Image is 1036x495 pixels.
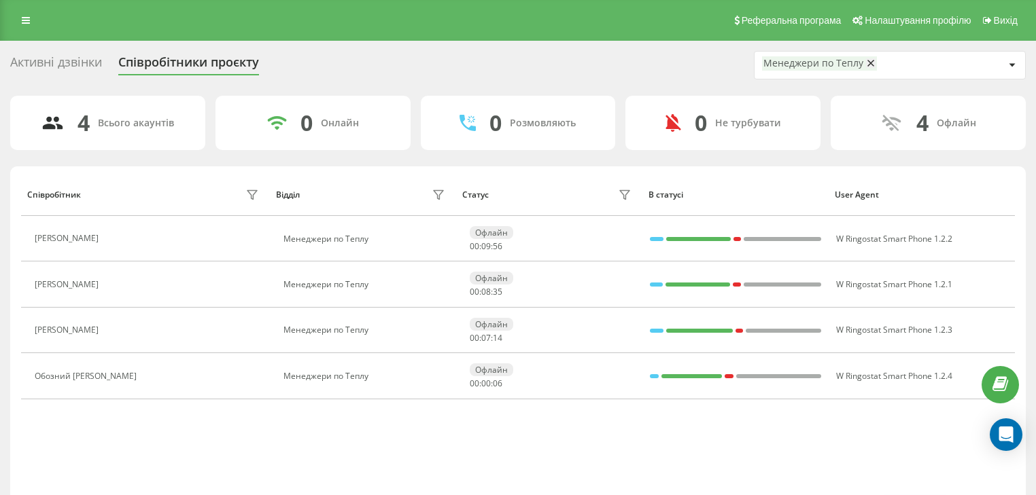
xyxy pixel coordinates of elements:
div: Офлайн [470,318,513,331]
div: Менеджери по Теплу [283,280,449,289]
div: 0 [489,110,502,136]
span: 00 [470,332,479,344]
span: 09 [481,240,491,252]
div: : : [470,287,502,297]
span: 00 [470,378,479,389]
div: User Agent [835,190,1008,200]
div: Open Intercom Messenger [990,418,1022,451]
div: 4 [77,110,90,136]
div: Активні дзвінки [10,55,102,76]
div: Менеджери по Теплу [763,58,863,69]
div: 4 [916,110,929,136]
div: Відділ [276,190,300,200]
div: Розмовляють [510,117,576,129]
div: Не турбувати [715,117,781,129]
span: 07 [481,332,491,344]
span: W Ringostat Smart Phone 1.2.3 [836,324,952,335]
div: Всього акаунтів [98,117,174,129]
span: W Ringostat Smart Phone 1.2.4 [836,370,952,382]
span: W Ringostat Smart Phone 1.2.1 [836,278,952,290]
div: [PERSON_NAME] [35,280,102,289]
div: В статусі [649,190,822,200]
span: Реферальна програма [742,15,842,26]
div: : : [470,242,502,251]
div: [PERSON_NAME] [35,234,102,243]
div: Офлайн [470,363,513,376]
div: Співробітники проєкту [118,55,259,76]
span: W Ringostat Smart Phone 1.2.2 [836,233,952,244]
span: 00 [481,378,491,389]
div: : : [470,379,502,388]
span: 56 [493,240,502,252]
div: Співробітник [27,190,81,200]
div: Офлайн [470,226,513,239]
div: : : [470,333,502,343]
div: Менеджери по Теплу [283,371,449,381]
div: Обозний [PERSON_NAME] [35,371,140,381]
div: 0 [695,110,707,136]
span: 14 [493,332,502,344]
div: Онлайн [321,117,359,129]
span: 35 [493,286,502,297]
span: Налаштування профілю [865,15,971,26]
div: Менеджери по Теплу [283,234,449,244]
span: 00 [470,240,479,252]
div: Офлайн [470,272,513,285]
div: 0 [300,110,313,136]
span: 06 [493,378,502,389]
div: Менеджери по Теплу [283,325,449,335]
div: [PERSON_NAME] [35,325,102,335]
div: Статус [462,190,489,200]
div: Офлайн [937,117,976,129]
span: Вихід [994,15,1018,26]
span: 08 [481,286,491,297]
span: 00 [470,286,479,297]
